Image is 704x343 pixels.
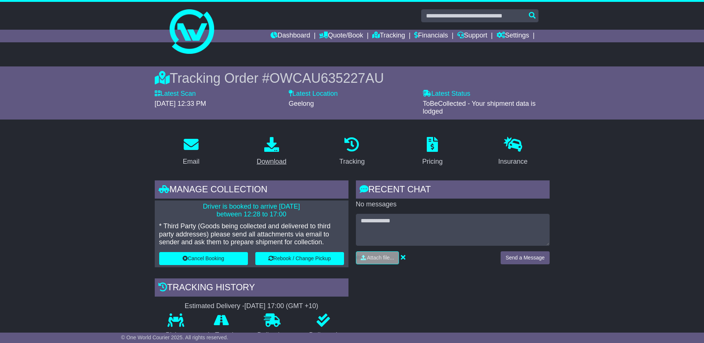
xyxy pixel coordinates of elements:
div: RECENT CHAT [356,180,550,200]
p: Delivered [298,331,348,339]
a: Settings [497,30,529,42]
span: Geelong [289,100,314,107]
div: Tracking [339,157,364,167]
span: ToBeCollected - Your shipment data is lodged [423,100,536,115]
div: Download [257,157,286,167]
span: [DATE] 12:33 PM [155,100,206,107]
button: Send a Message [501,251,549,264]
div: Manage collection [155,180,348,200]
button: Rebook / Change Pickup [255,252,344,265]
p: In Transit [197,331,246,339]
a: Tracking [334,134,369,169]
a: Insurance [494,134,533,169]
a: Download [252,134,291,169]
div: Email [183,157,199,167]
p: Delivering [246,331,298,339]
a: Email [178,134,204,169]
button: Cancel Booking [159,252,248,265]
p: No messages [356,200,550,209]
a: Financials [414,30,448,42]
a: Tracking [372,30,405,42]
div: Insurance [498,157,528,167]
p: * Third Party (Goods being collected and delivered to third party addresses) please send all atta... [159,222,344,246]
label: Latest Scan [155,90,196,98]
p: Pickup [155,331,197,339]
span: © One World Courier 2025. All rights reserved. [121,334,228,340]
a: Support [457,30,487,42]
label: Latest Location [289,90,338,98]
a: Dashboard [271,30,310,42]
a: Pricing [418,134,448,169]
div: Pricing [422,157,443,167]
label: Latest Status [423,90,470,98]
div: Tracking Order # [155,70,550,86]
div: [DATE] 17:00 (GMT +10) [245,302,318,310]
div: Tracking history [155,278,348,298]
span: OWCAU635227AU [269,71,384,86]
a: Quote/Book [319,30,363,42]
div: Estimated Delivery - [155,302,348,310]
p: Driver is booked to arrive [DATE] between 12:28 to 17:00 [159,203,344,219]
